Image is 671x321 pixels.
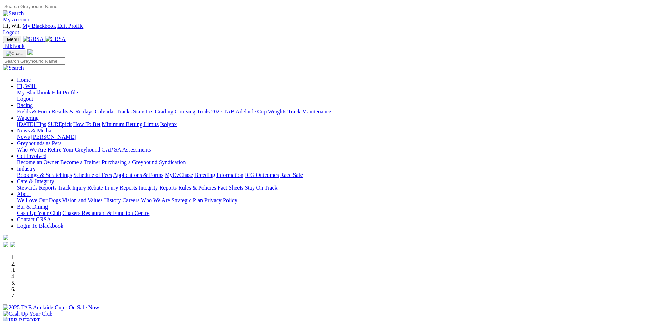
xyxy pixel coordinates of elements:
[17,96,33,102] a: Logout
[17,153,46,159] a: Get Involved
[17,121,668,128] div: Wagering
[138,185,177,191] a: Integrity Reports
[3,23,21,29] span: Hi, Will
[172,197,203,203] a: Strategic Plan
[17,210,668,216] div: Bar & Dining
[197,109,210,115] a: Trials
[17,159,668,166] div: Get Involved
[17,197,668,204] div: About
[3,43,25,49] a: BlkBook
[62,210,149,216] a: Chasers Restaurant & Function Centre
[23,23,56,29] a: My Blackbook
[3,57,65,65] input: Search
[73,121,101,127] a: How To Bet
[27,49,33,55] img: logo-grsa-white.png
[17,223,63,229] a: Login To Blackbook
[23,36,44,42] img: GRSA
[17,197,61,203] a: We Love Our Dogs
[3,36,21,43] button: Toggle navigation
[51,109,93,115] a: Results & Replays
[17,191,31,197] a: About
[17,102,33,108] a: Racing
[104,185,137,191] a: Injury Reports
[60,159,100,165] a: Become a Trainer
[3,29,19,35] a: Logout
[17,204,48,210] a: Bar & Dining
[268,109,286,115] a: Weights
[17,109,50,115] a: Fields & Form
[17,83,37,89] a: Hi, Will
[3,311,52,317] img: Cash Up Your Club
[17,210,61,216] a: Cash Up Your Club
[133,109,154,115] a: Statistics
[17,77,31,83] a: Home
[204,197,237,203] a: Privacy Policy
[73,172,112,178] a: Schedule of Fees
[141,197,170,203] a: Who We Are
[4,43,25,49] span: BlkBook
[288,109,331,115] a: Track Maintenance
[58,185,103,191] a: Track Injury Rebate
[62,197,102,203] a: Vision and Values
[178,185,216,191] a: Rules & Policies
[17,109,668,115] div: Racing
[17,185,56,191] a: Stewards Reports
[3,50,26,57] button: Toggle navigation
[17,172,668,178] div: Industry
[17,166,36,172] a: Industry
[194,172,243,178] a: Breeding Information
[3,3,65,10] input: Search
[17,89,51,95] a: My Blackbook
[175,109,195,115] a: Coursing
[17,89,668,102] div: Hi, Will
[117,109,132,115] a: Tracks
[218,185,243,191] a: Fact Sheets
[3,17,31,23] a: My Account
[17,83,35,89] span: Hi, Will
[17,140,61,146] a: Greyhounds as Pets
[95,109,115,115] a: Calendar
[52,89,78,95] a: Edit Profile
[17,172,72,178] a: Bookings & Scratchings
[45,36,66,42] img: GRSA
[3,235,8,240] img: logo-grsa-white.png
[3,10,24,17] img: Search
[3,23,668,36] div: My Account
[17,128,51,134] a: News & Media
[48,147,100,153] a: Retire Your Greyhound
[17,134,30,140] a: News
[17,115,39,121] a: Wagering
[102,121,159,127] a: Minimum Betting Limits
[31,134,76,140] a: [PERSON_NAME]
[17,178,54,184] a: Care & Integrity
[17,147,668,153] div: Greyhounds as Pets
[245,185,277,191] a: Stay On Track
[3,65,24,71] img: Search
[17,121,46,127] a: [DATE] Tips
[57,23,83,29] a: Edit Profile
[3,304,99,311] img: 2025 TAB Adelaide Cup - On Sale Now
[160,121,177,127] a: Isolynx
[159,159,186,165] a: Syndication
[102,159,157,165] a: Purchasing a Greyhound
[155,109,173,115] a: Grading
[7,37,19,42] span: Menu
[17,216,51,222] a: Contact GRSA
[10,242,15,247] img: twitter.svg
[104,197,121,203] a: History
[113,172,163,178] a: Applications & Forms
[17,185,668,191] div: Care & Integrity
[122,197,139,203] a: Careers
[17,134,668,140] div: News & Media
[17,147,46,153] a: Who We Are
[3,242,8,247] img: facebook.svg
[102,147,151,153] a: GAP SA Assessments
[211,109,267,115] a: 2025 TAB Adelaide Cup
[280,172,303,178] a: Race Safe
[48,121,72,127] a: SUREpick
[6,51,23,56] img: Close
[245,172,279,178] a: ICG Outcomes
[17,159,59,165] a: Become an Owner
[165,172,193,178] a: MyOzChase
